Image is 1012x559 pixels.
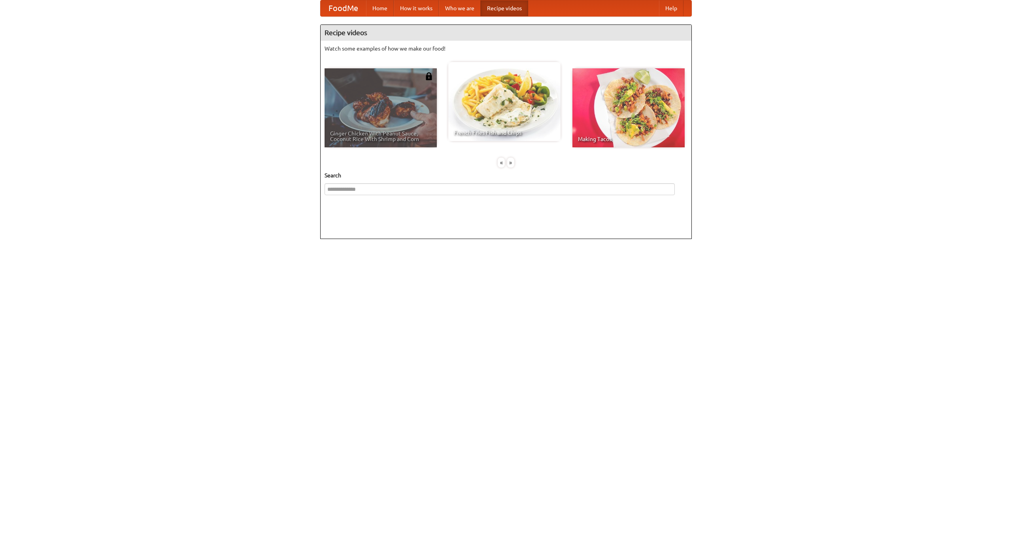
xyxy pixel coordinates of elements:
span: Making Tacos [578,136,679,142]
h4: Recipe videos [321,25,691,41]
a: How it works [394,0,439,16]
a: Home [366,0,394,16]
a: Recipe videos [481,0,528,16]
div: » [507,158,514,168]
a: FoodMe [321,0,366,16]
span: French Fries Fish and Chips [454,130,555,136]
a: Who we are [439,0,481,16]
p: Watch some examples of how we make our food! [325,45,687,53]
div: « [498,158,505,168]
a: Making Tacos [572,68,685,147]
h5: Search [325,171,687,179]
a: Help [659,0,683,16]
a: French Fries Fish and Chips [448,62,561,141]
img: 483408.png [425,72,433,80]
